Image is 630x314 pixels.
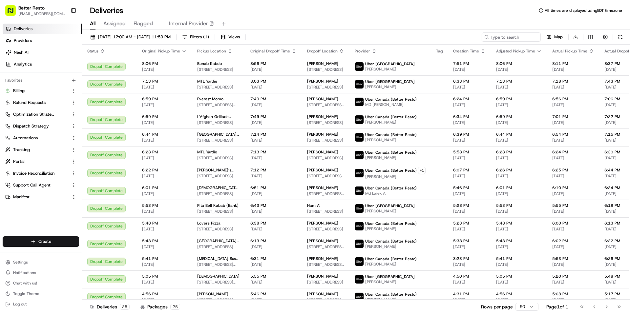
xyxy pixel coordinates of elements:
span: Uber Canada (Better Resto) [365,97,417,102]
span: 6:07 PM [453,167,486,173]
span: Deliveries [14,26,32,32]
span: [STREET_ADDRESS] [197,226,240,232]
span: Original Dropoff Time [250,49,290,54]
button: [EMAIL_ADDRESS][DOMAIN_NAME] [18,11,65,16]
img: uber-new-logo.jpeg [355,169,364,177]
span: Invoice Reconciliation [13,170,54,176]
span: 6:43 PM [250,203,297,208]
span: 6:25 PM [552,167,594,173]
button: Map [543,32,566,42]
span: [DATE] [250,191,297,196]
span: Tracking [13,147,30,153]
span: 6:51 PM [250,185,297,190]
span: 7:18 PM [552,79,594,84]
span: 6:22 PM [142,167,187,173]
span: [PERSON_NAME] [365,174,426,179]
span: [STREET_ADDRESS] [307,85,344,90]
img: uber-new-logo.jpeg [355,62,364,71]
span: [DATE] [250,85,297,90]
span: [PERSON_NAME]’s [PERSON_NAME] Corner [197,167,240,173]
span: Uber [GEOGRAPHIC_DATA] [365,61,415,67]
span: [DATE] [496,226,542,232]
span: [PERSON_NAME] [307,167,338,173]
span: Analytics [14,61,32,67]
span: [DATE] [453,173,486,179]
span: [PERSON_NAME] [307,238,338,244]
span: 6:24 PM [552,149,594,155]
span: Refund Requests [13,100,46,106]
a: Billing [5,88,69,94]
span: [DATE] [250,244,297,249]
span: [DATE] [552,191,594,196]
span: Actual Pickup Time [552,49,587,54]
img: uber-new-logo.jpeg [355,151,364,159]
span: [STREET_ADDRESS] [307,226,344,232]
img: uber-new-logo.jpeg [355,240,364,248]
span: Portal [13,159,25,165]
span: Assigned [103,20,126,28]
span: Uber [GEOGRAPHIC_DATA] [365,203,415,208]
button: Notifications [3,268,79,277]
span: [DATE] [552,85,594,90]
span: 6:31 PM [250,256,297,261]
span: [DATE] [453,120,486,125]
button: Chat with us! [3,279,79,288]
span: Settings [13,260,28,265]
button: Settings [3,258,79,267]
img: uber-new-logo.jpeg [355,98,364,106]
span: 7:01 PM [552,114,594,119]
span: [DATE] [250,173,297,179]
span: [DATE] [142,155,187,161]
img: uber-new-logo.jpeg [355,222,364,230]
span: [STREET_ADDRESS] [307,67,344,72]
span: Md Laiek A. [365,191,417,196]
span: Optimization Strategy [13,111,54,117]
img: uber-new-logo.jpeg [355,186,364,195]
span: [PERSON_NAME] [307,61,338,66]
span: Manifest [13,194,30,200]
span: 6:44 PM [496,132,542,137]
span: Chat with us! [13,281,37,286]
span: [DATE] [453,67,486,72]
img: uber-new-logo.jpeg [355,115,364,124]
span: Support Call Agent [13,182,51,188]
span: 6:01 PM [142,185,187,190]
img: uber-new-logo.jpeg [355,80,364,88]
span: 5:28 PM [453,203,486,208]
span: [DATE] [552,173,594,179]
a: Analytics [3,59,82,69]
span: 6:59 PM [142,96,187,102]
span: Original Pickup Time [142,49,180,54]
span: 6:59 PM [142,114,187,119]
span: 5:43 PM [496,238,542,244]
span: [DATE] [552,138,594,143]
span: 6:59 PM [496,96,542,102]
span: Uber Canada (Better Resto) [365,114,417,120]
span: 7:13 PM [142,79,187,84]
span: 5:58 PM [453,149,486,155]
span: 5:53 PM [142,203,187,208]
span: [DATE] [250,209,297,214]
span: [PERSON_NAME] [307,114,338,119]
span: Status [87,49,98,54]
span: 8:11 PM [552,61,594,66]
span: [DATE] [496,120,542,125]
span: [PERSON_NAME] [365,226,417,231]
span: [PERSON_NAME] [365,244,417,249]
a: Manifest [5,194,69,200]
span: Uber Canada (Better Resto) [365,168,417,173]
span: [DATE] [142,226,187,232]
span: Views [228,34,240,40]
span: [STREET_ADDRESS] [197,138,240,143]
span: Toggle Theme [13,291,39,296]
span: All [90,20,95,28]
span: All times are displayed using EDT timezone [545,8,622,13]
span: [PERSON_NAME] [307,132,338,137]
img: uber-new-logo.jpeg [355,133,364,142]
span: 5:48 PM [142,221,187,226]
span: 6:39 PM [453,132,486,137]
a: Support Call Agent [5,182,69,188]
a: Automations [5,135,69,141]
span: [STREET_ADDRESS][PERSON_NAME] [307,191,344,196]
span: [DATE] [453,102,486,108]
